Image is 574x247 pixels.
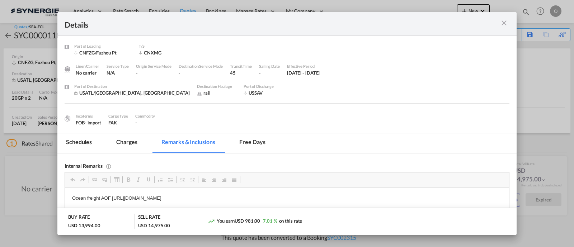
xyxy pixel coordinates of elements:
[74,43,132,49] div: Port of Loading
[68,175,78,184] a: Undo (Ctrl+Z)
[76,63,99,70] div: Liner/Carrier
[65,162,509,168] div: Internal Remarks
[209,175,219,184] a: Centre
[133,175,143,184] a: Italic (Ctrl+I)
[68,222,100,229] div: USD 13,994.00
[187,175,197,184] a: Increase Indent
[500,19,508,27] md-icon: icon-close m-3 fg-AAA8AD cursor
[76,113,101,119] div: Incoterms
[7,7,437,15] body: Editor, editor5
[230,70,252,76] div: 45
[74,83,190,90] div: Port of Destination
[123,175,133,184] a: Bold (Ctrl+B)
[138,214,160,222] div: SELL RATE
[7,52,30,57] strong: DRAYAGE
[143,175,154,184] a: Underline (Ctrl+U)
[208,218,302,225] div: You earn on this rate
[108,113,128,119] div: Cargo Type
[135,120,137,125] span: -
[197,83,236,90] div: Destination Haulage
[63,114,71,122] img: cargo.png
[231,133,274,153] md-tab-item: Free days
[107,70,115,76] span: N/A
[197,90,236,96] div: rail
[259,63,280,70] div: Sailing Date
[76,119,101,126] div: FOB
[259,70,280,76] div: -
[135,113,155,119] div: Commodity
[138,222,170,229] div: USD 14,975.00
[7,7,437,206] body: Editor, editor4
[179,63,223,70] div: Destination Service Mode
[177,175,187,184] a: Decrease Indent
[235,218,260,224] span: USD 981.00
[136,63,171,70] div: Origin Service Mode
[100,175,110,184] a: Unlink
[107,63,129,70] div: Service Type
[78,175,88,184] a: Redo (Ctrl+Y)
[106,163,112,168] md-icon: This remarks only visible for internal user and will not be printed on Quote PDF
[136,70,171,76] div: -
[108,119,128,126] div: FAK
[108,133,146,153] md-tab-item: Charges
[57,133,281,153] md-pagination-wrapper: Use the left and right arrow keys to navigate between tabs
[165,175,175,184] a: Insert/Remove Bulleted List
[199,175,209,184] a: Align Left
[7,8,141,13] strong: Automated Manifest System (AMS) - FOR US IMPORT ONLY
[76,70,99,76] div: No carrier
[287,63,320,70] div: Effective Period
[68,214,90,222] div: BUY RATE
[57,133,100,153] md-tab-item: Schedules
[229,175,239,184] a: Justify
[7,19,437,34] p: APPLICABLE IF SYNERGIE IS RESPONSIBLE TO SUBMIT PER HBL
[65,19,465,28] div: Details
[155,175,165,184] a: Insert/Remove Numbered List
[263,218,277,224] span: 7.01 %
[179,70,223,76] div: -
[287,70,320,76] div: 1 Jun 2025 - 14 Jun 2025
[57,12,517,234] md-dialog: Port of Loading ...
[230,63,252,70] div: Transit Time
[219,175,229,184] a: Align Right
[112,175,122,184] a: Table
[85,119,101,126] div: - import
[244,90,301,96] div: USSAV
[74,90,190,96] div: USATL/Atlanta, GA
[139,43,196,49] div: T/S
[208,218,215,225] md-icon: icon-trending-up
[7,39,437,46] p: ----------------------------------------------------------------------
[74,49,132,56] div: CNFZG/Fuzhou Pt
[7,64,92,77] strong: Origin(s) : Atlanta Ramp Destination(s) : [GEOGRAPHIC_DATA]
[139,49,196,56] div: CNXMG
[153,133,224,153] md-tab-item: Remarks & Inclusions
[244,83,301,90] div: Port of Discharge
[90,175,100,184] a: Link (Ctrl+K)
